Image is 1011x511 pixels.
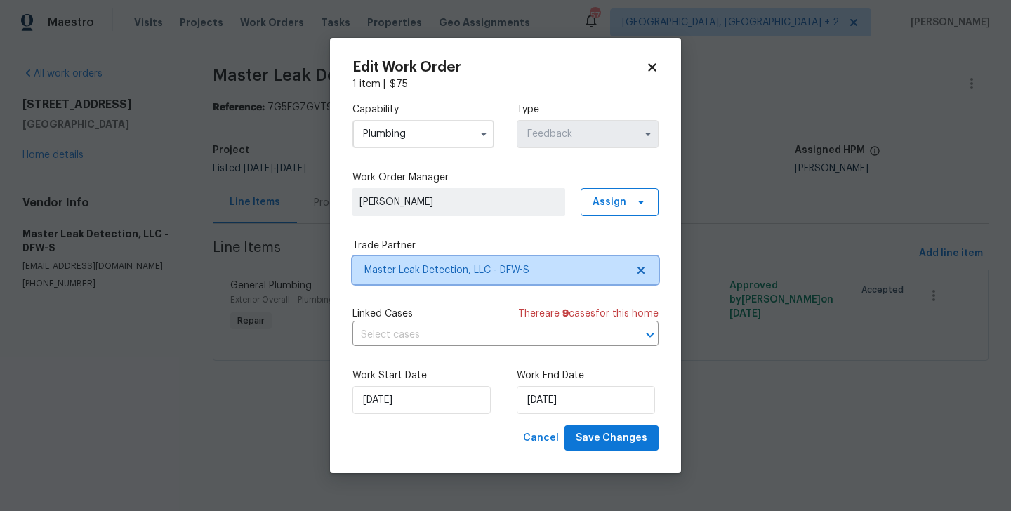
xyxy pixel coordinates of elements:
span: 9 [562,309,569,319]
button: Show options [475,126,492,142]
h2: Edit Work Order [352,60,646,74]
span: There are case s for this home [518,307,659,321]
span: Save Changes [576,430,647,447]
div: 1 item | [352,77,659,91]
label: Work Order Manager [352,171,659,185]
button: Show options [640,126,656,142]
input: Select... [352,120,494,148]
span: Cancel [523,430,559,447]
button: Save Changes [564,425,659,451]
label: Type [517,102,659,117]
span: $ 75 [390,79,408,89]
label: Capability [352,102,494,117]
label: Trade Partner [352,239,659,253]
input: M/D/YYYY [517,386,655,414]
button: Open [640,325,660,345]
input: M/D/YYYY [352,386,491,414]
button: Cancel [517,425,564,451]
span: Linked Cases [352,307,413,321]
span: Master Leak Detection, LLC - DFW-S [364,263,626,277]
span: Assign [593,195,626,209]
span: [PERSON_NAME] [359,195,558,209]
input: Select cases [352,324,619,346]
label: Work End Date [517,369,659,383]
label: Work Start Date [352,369,494,383]
input: Select... [517,120,659,148]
